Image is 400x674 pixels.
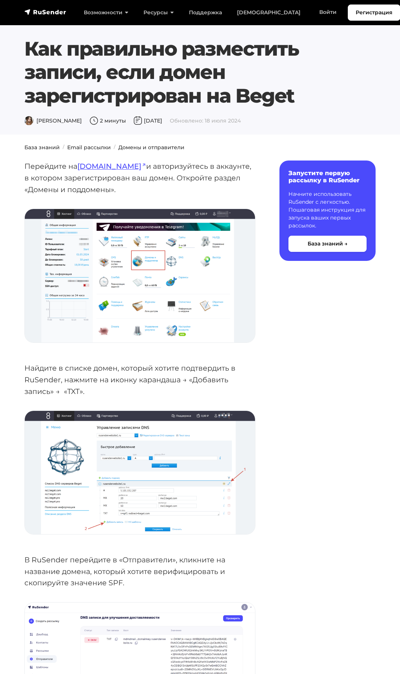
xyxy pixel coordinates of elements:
[77,162,146,171] a: [DOMAIN_NAME]
[24,144,60,151] a: База знаний
[24,362,256,397] p: Найдите в списке домен, который хотите подтвердить в RuSender, нажмите на иконку карандаша → «Доб...
[136,5,181,20] a: Ресурсы
[89,116,98,125] img: Время чтения
[76,5,136,20] a: Возможности
[24,161,256,195] p: Перейдите на и авторизуйтесь в аккаунте, в котором зарегистрирован ваш домен. Откройте раздел «До...
[118,144,184,151] a: Домены и отправители
[133,117,162,124] span: [DATE]
[288,190,367,230] p: Начните использовать RuSender с легкостью. Пошаговая инструкция для запуска ваших первых рассылок.
[24,554,256,589] p: В RuSender перейдите в «Отправители», кликните на название домена, который хотите верифицировать ...
[229,5,308,20] a: [DEMOGRAPHIC_DATA]
[25,209,255,342] img: Домены и поддомены в Beget
[67,144,111,151] a: Email рассылки
[181,5,229,20] a: Поддержка
[288,170,367,184] h6: Запустите первую рассылку в RuSender
[288,236,367,252] button: База знаний →
[20,144,380,151] nav: breadcrumb
[24,8,66,16] img: RuSender
[279,161,376,261] a: Запустите первую рассылку в RuSender Начните использовать RuSender с легкостью. Пошаговая инструк...
[312,5,344,20] a: Войти
[133,116,142,125] img: Дата публикации
[24,37,376,108] h1: Как правильно разместить записи, если домен зарегистрирован на Beget
[25,411,255,534] img: Добавление записей в Beget
[89,117,126,124] span: 2 минуты
[24,117,82,124] span: [PERSON_NAME]
[170,117,241,124] span: Обновлено: 18 июля 2024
